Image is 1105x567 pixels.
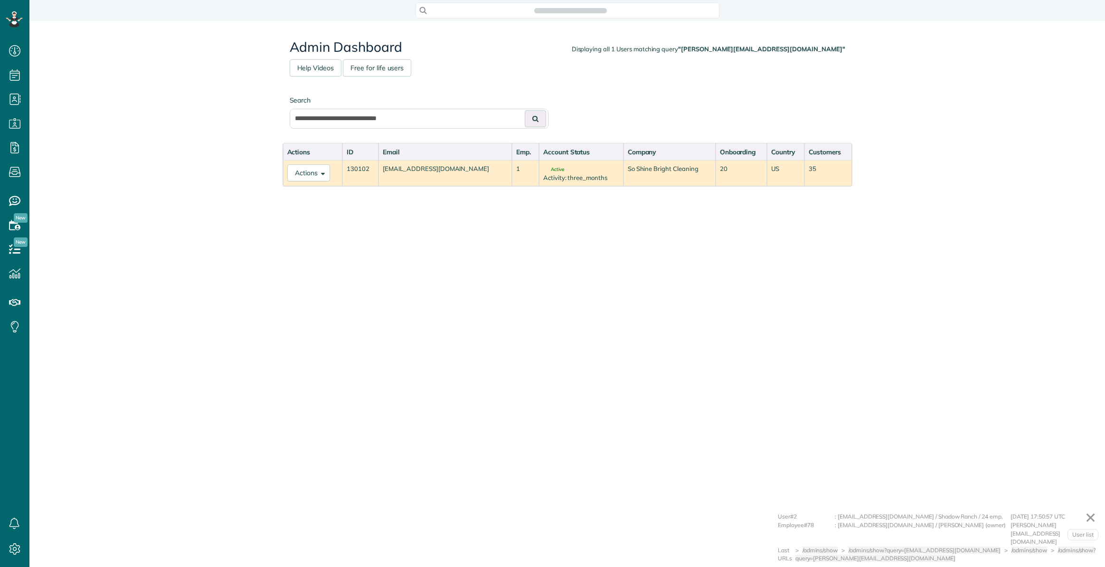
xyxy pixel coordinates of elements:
span: /admins/show?query=[EMAIL_ADDRESS][DOMAIN_NAME] [849,547,1001,554]
a: User list [1067,529,1098,540]
td: 1 [512,160,539,186]
td: 20 [716,160,767,186]
div: [DATE] 17:50:57 UTC [1011,512,1096,521]
div: Email [383,147,508,157]
div: > > > > [795,546,1096,563]
td: So Shine Bright Cleaning [623,160,716,186]
div: Employee#78 [778,521,835,546]
span: Active [543,167,564,172]
span: /admins/show [803,547,838,554]
span: /admins/show?query=[PERSON_NAME][EMAIL_ADDRESS][DOMAIN_NAME] [795,547,1096,562]
div: Company [628,147,711,157]
label: Search [290,95,548,105]
span: Search ZenMaid… [544,6,597,15]
td: [EMAIL_ADDRESS][DOMAIN_NAME] [378,160,512,186]
button: Actions [287,164,330,181]
div: Last URLs [778,546,795,563]
span: New [14,213,28,223]
div: [PERSON_NAME][EMAIL_ADDRESS][DOMAIN_NAME] [1011,521,1096,546]
div: Onboarding [720,147,763,157]
a: Free for life users [343,59,411,76]
strong: "[PERSON_NAME][EMAIL_ADDRESS][DOMAIN_NAME]" [678,45,845,53]
td: 35 [804,160,852,186]
div: Displaying all 1 Users matching query [572,45,845,54]
div: : [EMAIL_ADDRESS][DOMAIN_NAME] / [PERSON_NAME] (owner) [835,521,1011,546]
div: Account Status [543,147,619,157]
td: 130102 [342,160,378,186]
span: /admins/show [1011,547,1047,554]
div: Activity: three_months [543,173,619,182]
h2: Admin Dashboard [290,40,845,55]
div: Customers [809,147,848,157]
div: Actions [287,147,338,157]
div: User#2 [778,512,835,521]
div: Emp. [516,147,535,157]
td: US [767,160,804,186]
span: New [14,237,28,247]
div: : [EMAIL_ADDRESS][DOMAIN_NAME] / Shadow Ranch / 24 emp. [835,512,1011,521]
div: Country [771,147,800,157]
a: ✕ [1080,506,1101,529]
div: ID [347,147,374,157]
a: Help Videos [290,59,342,76]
